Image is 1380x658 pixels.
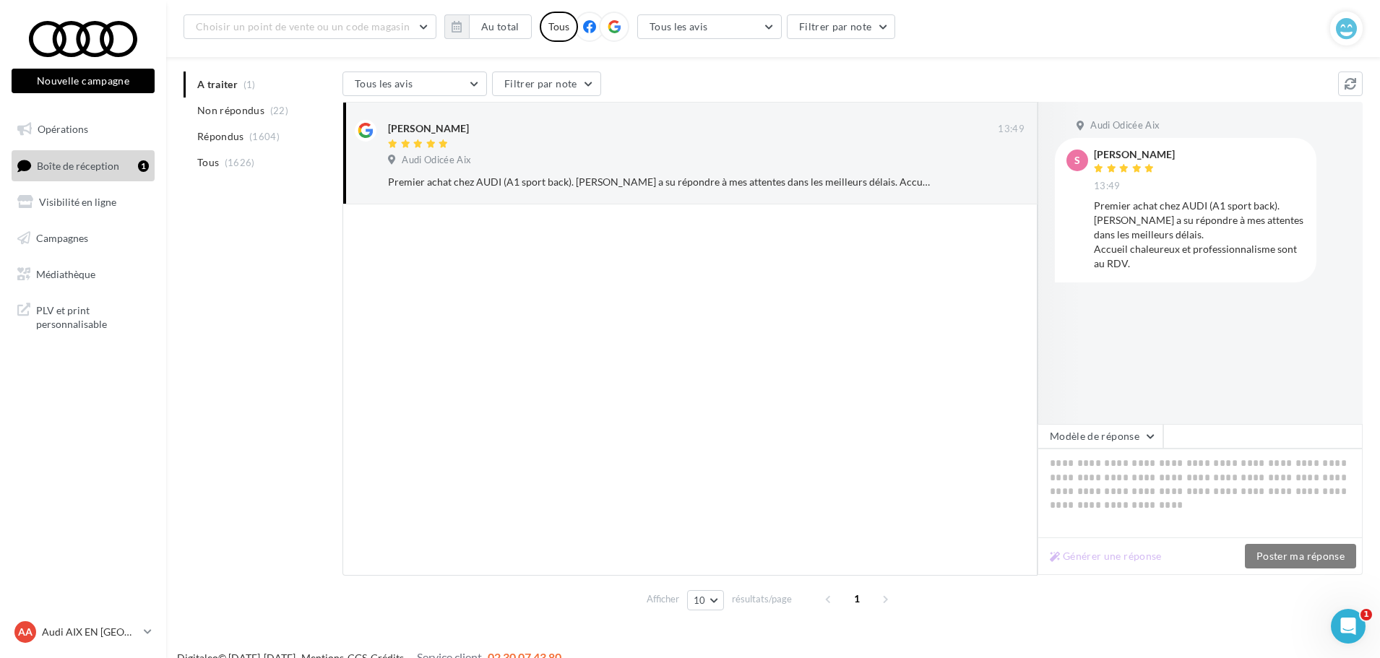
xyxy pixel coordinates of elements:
span: Médiathèque [36,267,95,280]
span: Répondus [197,129,244,144]
a: AA Audi AIX EN [GEOGRAPHIC_DATA] [12,618,155,646]
p: Audi AIX EN [GEOGRAPHIC_DATA] [42,625,138,639]
span: Tous les avis [650,20,708,33]
a: Médiathèque [9,259,158,290]
span: (1626) [225,157,255,168]
span: PLV et print personnalisable [36,300,149,332]
span: Audi Odicée Aix [1090,119,1160,132]
button: Poster ma réponse [1245,544,1356,568]
div: [PERSON_NAME] [1094,150,1175,160]
button: Au total [469,14,532,39]
span: 10 [694,594,706,606]
button: Choisir un point de vente ou un code magasin [184,14,436,39]
span: Tous [197,155,219,170]
button: Au total [444,14,532,39]
button: 10 [687,590,724,610]
span: (22) [270,105,288,116]
a: PLV et print personnalisable [9,295,158,337]
button: Filtrer par note [492,72,601,96]
span: Choisir un point de vente ou un code magasin [196,20,410,33]
div: Premier achat chez AUDI (A1 sport back). [PERSON_NAME] a su répondre à mes attentes dans les meil... [388,175,931,189]
span: Afficher [647,592,679,606]
span: AA [18,625,33,639]
button: Filtrer par note [787,14,896,39]
iframe: Intercom live chat [1331,609,1366,644]
span: 13:49 [998,123,1025,136]
button: Tous les avis [342,72,487,96]
div: 1 [138,160,149,172]
span: Opérations [38,123,88,135]
span: Tous les avis [355,77,413,90]
span: 1 [1360,609,1372,620]
span: Campagnes [36,232,88,244]
a: Campagnes [9,223,158,254]
span: Audi Odicée Aix [402,154,471,167]
span: résultats/page [732,592,792,606]
a: Visibilité en ligne [9,187,158,217]
button: Nouvelle campagne [12,69,155,93]
span: Visibilité en ligne [39,196,116,208]
div: Premier achat chez AUDI (A1 sport back). [PERSON_NAME] a su répondre à mes attentes dans les meil... [1094,199,1305,271]
div: Tous [540,12,578,42]
button: Tous les avis [637,14,782,39]
div: [PERSON_NAME] [388,121,469,136]
span: 13:49 [1094,180,1121,193]
span: (1604) [249,131,280,142]
button: Générer une réponse [1044,547,1168,565]
span: Boîte de réception [37,159,119,171]
a: Opérations [9,114,158,144]
span: S [1074,153,1080,168]
button: Modèle de réponse [1038,424,1163,449]
span: 1 [845,587,868,610]
a: Boîte de réception1 [9,150,158,181]
span: Non répondus [197,103,264,118]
